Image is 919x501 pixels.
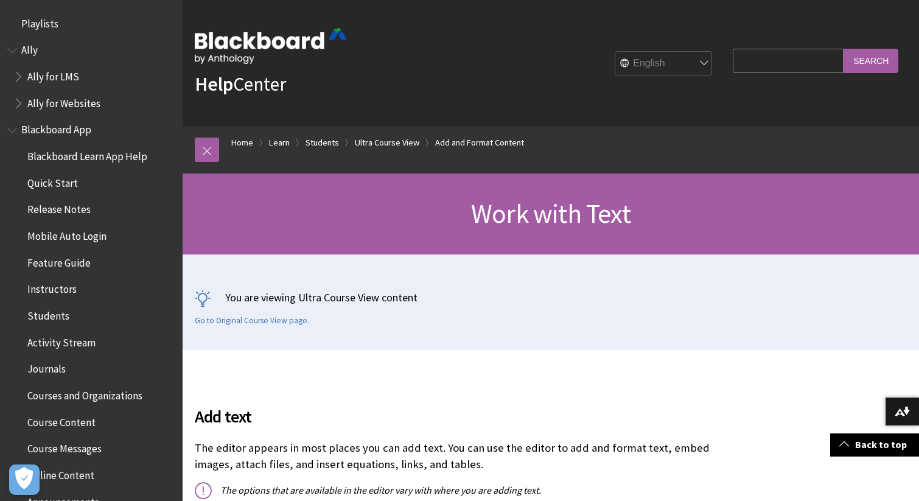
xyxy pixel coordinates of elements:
span: Ally for Websites [27,93,100,110]
a: Add and Format Content [435,135,524,150]
span: Students [27,306,69,322]
a: Ultra Course View [355,135,419,150]
select: Site Language Selector [615,52,713,76]
input: Search [844,49,898,72]
p: The options that are available in the editor vary with where you are adding text. [195,483,727,497]
button: Open Preferences [9,464,40,495]
span: Work with Text [471,197,631,230]
span: Playlists [21,13,58,30]
span: Courses and Organizations [27,385,142,402]
strong: Help [195,72,233,96]
a: Back to top [830,433,919,456]
a: HelpCenter [195,72,286,96]
span: Feature Guide [27,253,91,269]
span: Journals [27,359,66,376]
a: Home [231,135,253,150]
img: Blackboard by Anthology [195,29,347,64]
span: Quick Start [27,173,78,189]
a: Go to Original Course View page. [195,315,309,326]
p: You are viewing Ultra Course View content [195,290,907,305]
span: Blackboard App [21,120,91,136]
nav: Book outline for Anthology Ally Help [7,40,175,114]
span: Course Messages [27,439,102,455]
p: The editor appears in most places you can add text. You can use the editor to add and format text... [195,440,727,472]
span: Add text [195,404,727,429]
span: Mobile Auto Login [27,226,107,242]
a: Learn [269,135,290,150]
nav: Book outline for Playlists [7,13,175,34]
span: Instructors [27,279,77,296]
span: Ally for LMS [27,66,79,83]
span: Activity Stream [27,332,96,349]
span: Offline Content [27,465,94,482]
a: Students [306,135,339,150]
span: Blackboard Learn App Help [27,146,147,163]
span: Course Content [27,412,96,429]
span: Ally [21,40,38,57]
span: Release Notes [27,200,91,216]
